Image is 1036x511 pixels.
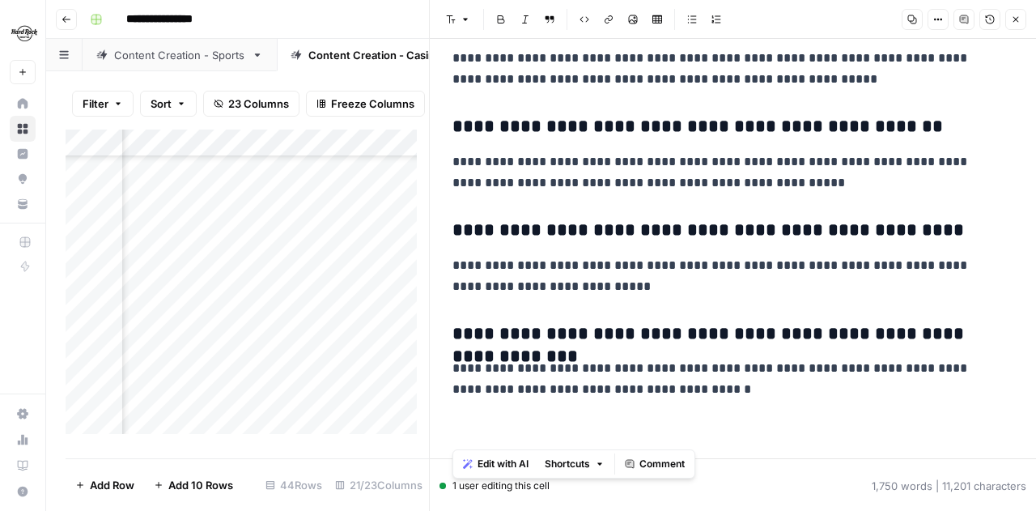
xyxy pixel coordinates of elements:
button: Shortcuts [538,454,611,475]
a: Usage [10,427,36,453]
button: Help + Support [10,479,36,505]
span: Freeze Columns [331,96,414,112]
button: Add Row [66,472,144,498]
span: Sort [151,96,172,112]
a: Content Creation - Sports [83,39,277,71]
button: Freeze Columns [306,91,425,117]
button: 23 Columns [203,91,299,117]
a: Opportunities [10,166,36,192]
span: Filter [83,96,108,112]
a: Home [10,91,36,117]
button: Sort [140,91,197,117]
span: 23 Columns [228,96,289,112]
a: Browse [10,116,36,142]
a: Your Data [10,191,36,217]
span: Comment [639,457,685,471]
span: Add 10 Rows [168,477,233,493]
a: Content Creation - Casino [277,39,473,71]
button: Filter [72,91,134,117]
div: Content Creation - Casino [308,47,441,63]
button: Workspace: Hard Rock Digital [10,13,36,53]
a: Settings [10,401,36,427]
div: Content Creation - Sports [114,47,245,63]
div: 1 user editing this cell [439,479,550,493]
button: Comment [618,454,691,475]
a: Insights [10,141,36,167]
img: Hard Rock Digital Logo [10,19,39,48]
a: Learning Hub [10,453,36,479]
button: Add 10 Rows [144,472,243,498]
div: 21/23 Columns [329,472,429,498]
div: 1,750 words | 11,201 characters [872,478,1026,494]
span: Shortcuts [545,457,590,471]
div: 44 Rows [259,472,329,498]
button: Edit with AI [456,454,535,475]
span: Edit with AI [478,457,529,471]
span: Add Row [90,477,134,493]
